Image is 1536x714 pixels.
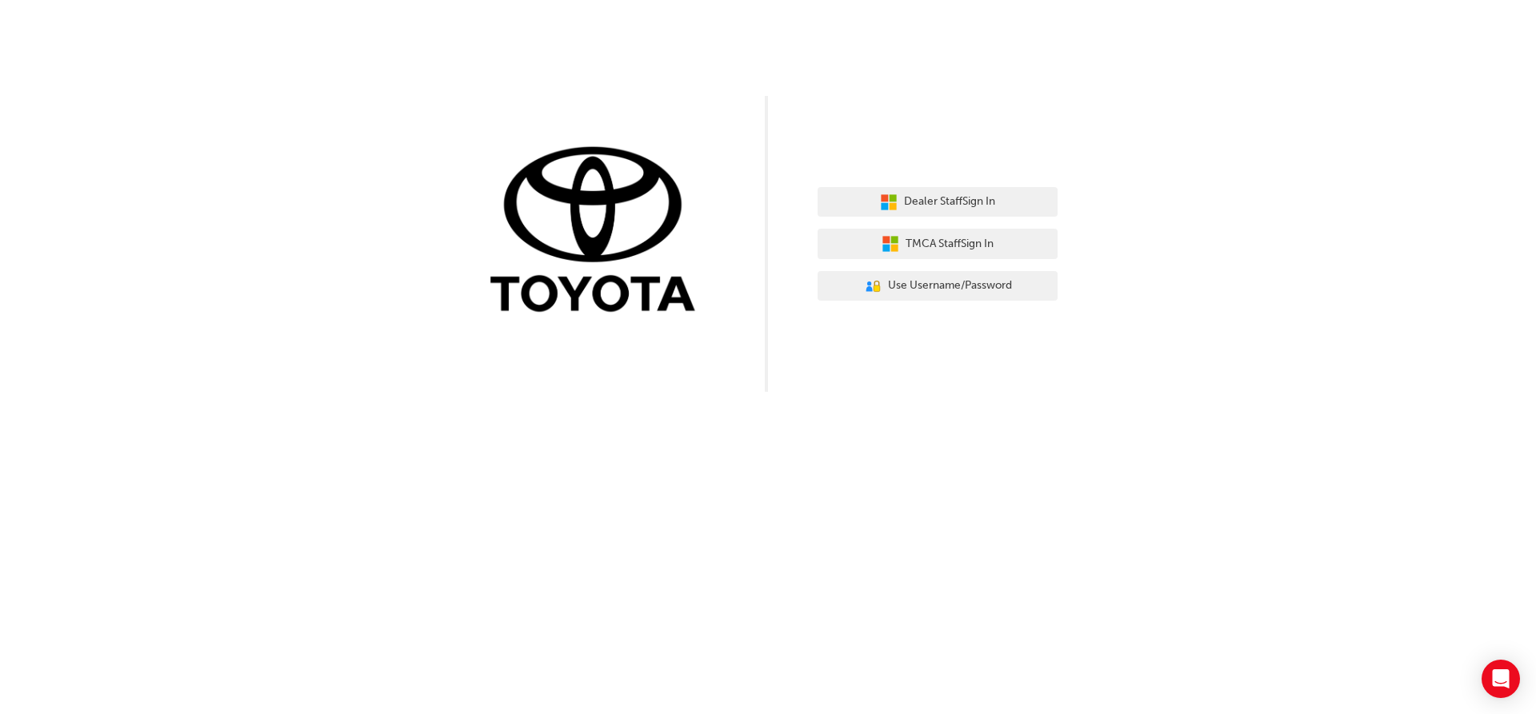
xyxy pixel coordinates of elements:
[1482,660,1520,698] div: Open Intercom Messenger
[904,193,995,211] span: Dealer Staff Sign In
[818,187,1058,217] button: Dealer StaffSign In
[906,235,994,253] span: TMCA Staff Sign In
[888,277,1012,295] span: Use Username/Password
[818,229,1058,259] button: TMCA StaffSign In
[818,271,1058,301] button: Use Username/Password
[478,143,718,320] img: Trak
